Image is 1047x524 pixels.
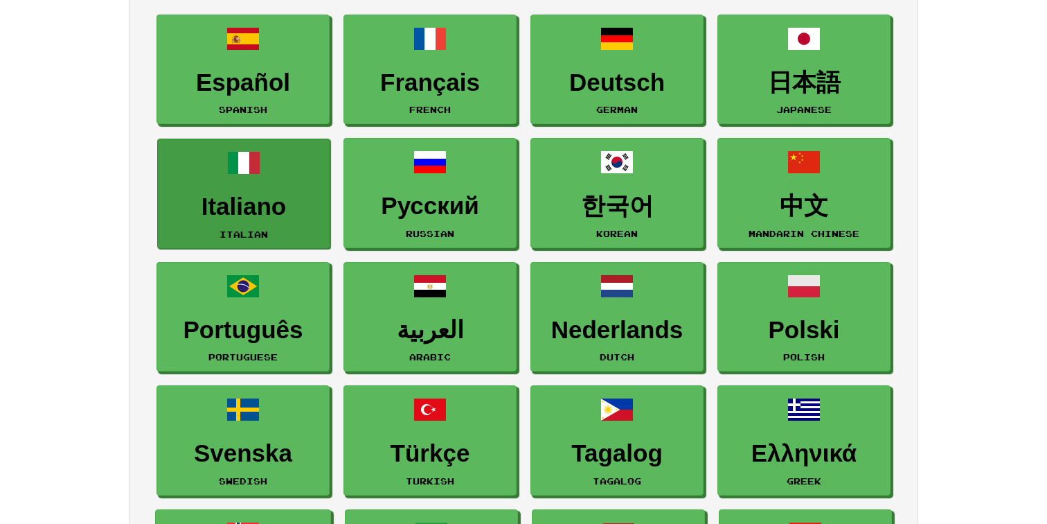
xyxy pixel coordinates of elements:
h3: 日本語 [725,69,883,96]
h3: العربية [351,317,509,344]
small: Tagalog [593,476,641,486]
h3: Polski [725,317,883,344]
a: DeutschGerman [530,15,704,125]
small: Japanese [776,105,832,114]
h3: Español [164,69,322,96]
h3: Português [164,317,322,344]
small: French [409,105,451,114]
h3: Tagalog [538,440,696,467]
a: ΕλληνικάGreek [717,385,891,496]
small: Spanish [219,105,267,114]
small: Russian [406,229,454,238]
a: 한국어Korean [530,138,704,248]
h3: 한국어 [538,193,696,220]
small: Arabic [409,352,451,362]
small: Swedish [219,476,267,486]
small: Turkish [406,476,454,486]
a: TürkçeTurkish [343,385,517,496]
a: 中文Mandarin Chinese [717,138,891,248]
a: РусскийRussian [343,138,517,248]
a: SvenskaSwedish [156,385,330,496]
small: German [596,105,638,114]
h3: Svenska [164,440,322,467]
h3: Italiano [165,193,323,220]
small: Dutch [600,352,634,362]
h3: Deutsch [538,69,696,96]
h3: Français [351,69,509,96]
small: Mandarin Chinese [749,229,859,238]
h3: Русский [351,193,509,220]
a: TagalogTagalog [530,385,704,496]
a: العربيةArabic [343,262,517,372]
a: ItalianoItalian [157,139,330,249]
h3: Ελληνικά [725,440,883,467]
small: Polish [783,352,825,362]
h3: Nederlands [538,317,696,344]
small: Korean [596,229,638,238]
a: EspañolSpanish [156,15,330,125]
a: PortuguêsPortuguese [156,262,330,372]
a: PolskiPolish [717,262,891,372]
small: Italian [220,229,268,239]
a: NederlandsDutch [530,262,704,372]
small: Portuguese [208,352,278,362]
a: 日本語Japanese [717,15,891,125]
h3: 中文 [725,193,883,220]
small: Greek [787,476,821,486]
h3: Türkçe [351,440,509,467]
a: FrançaisFrench [343,15,517,125]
